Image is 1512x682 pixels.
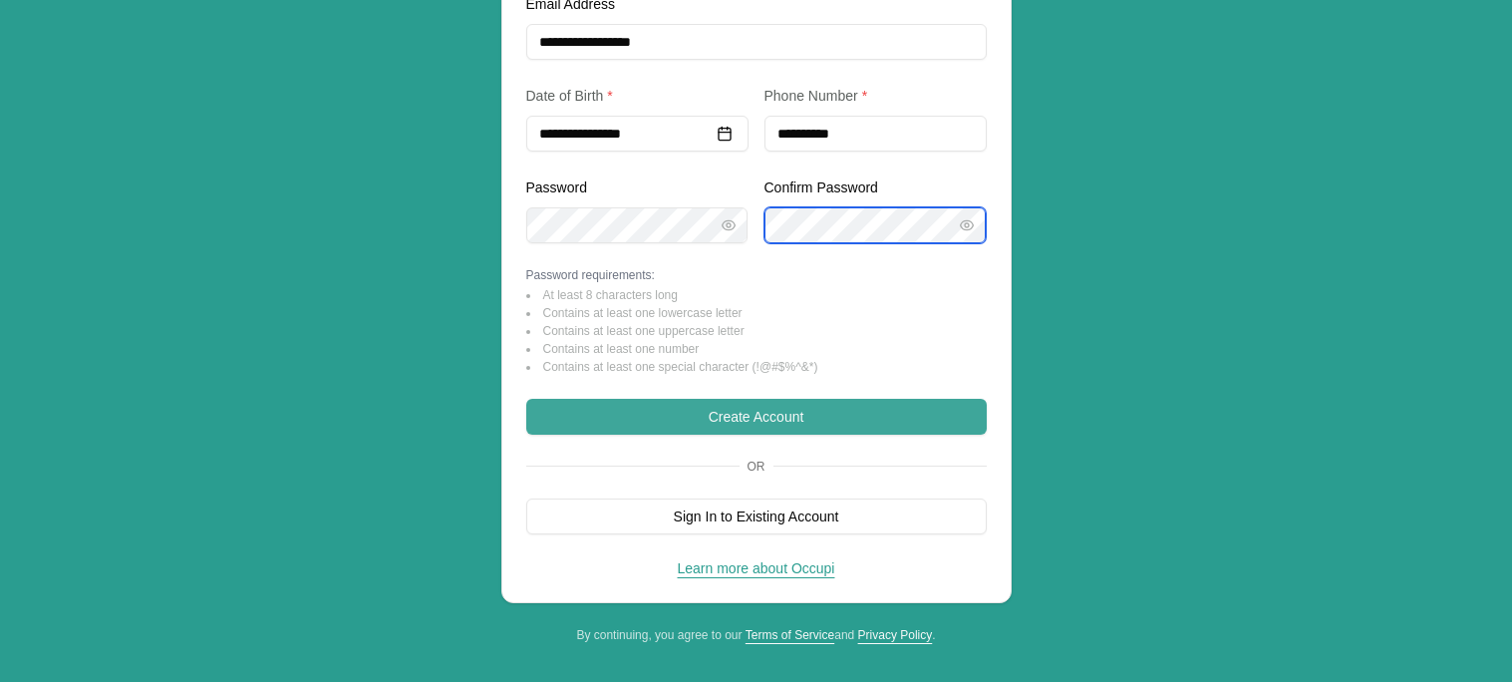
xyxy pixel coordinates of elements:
button: Sign In to Existing Account [526,499,987,534]
label: Phone Number [764,88,868,104]
label: Confirm Password [764,179,878,195]
label: Date of Birth [526,88,613,104]
div: By continuing, you agree to our and . [501,627,1012,643]
li: Contains at least one uppercase letter [526,323,987,339]
li: Contains at least one special character (!@#$%^&*) [526,359,987,375]
li: Contains at least one number [526,341,987,357]
li: Contains at least one lowercase letter [526,305,987,321]
li: At least 8 characters long [526,287,987,303]
button: Create Account [526,399,987,435]
a: Privacy Policy [858,628,933,642]
span: Or [740,459,773,475]
a: Learn more about Occupi [678,560,835,576]
label: Password [526,179,587,195]
a: Terms of Service [746,628,834,642]
p: Password requirements: [526,267,987,283]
